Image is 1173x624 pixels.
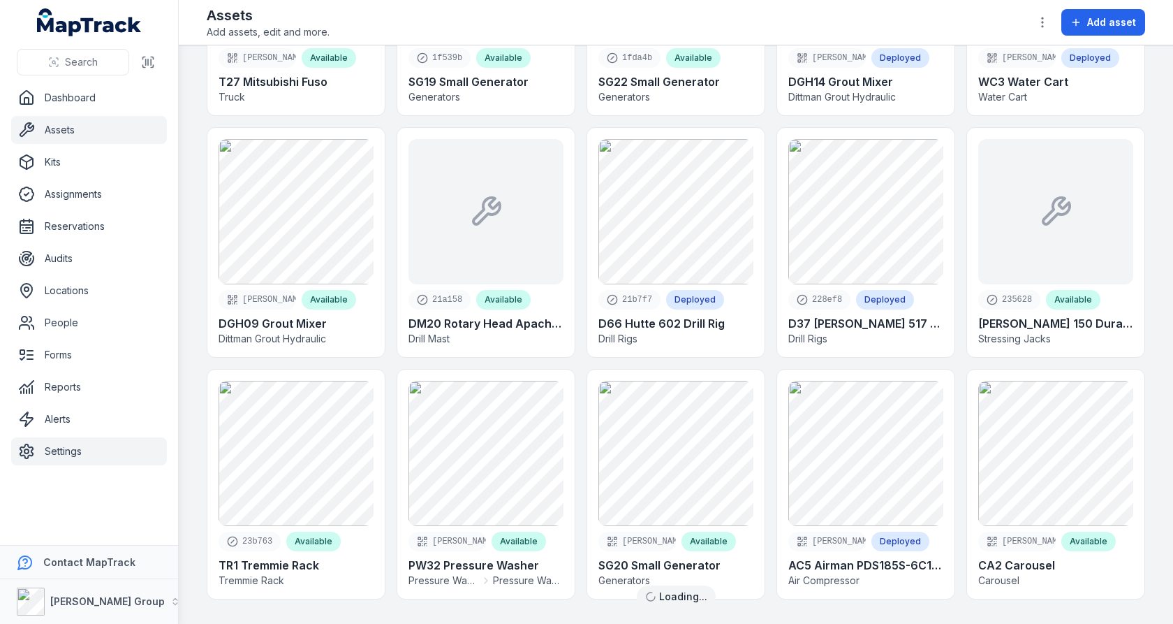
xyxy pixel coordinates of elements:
[37,8,142,36] a: MapTrack
[11,341,167,369] a: Forms
[1087,15,1136,29] span: Add asset
[11,309,167,337] a: People
[1061,9,1145,36] button: Add asset
[207,25,330,39] span: Add assets, edit and more.
[11,212,167,240] a: Reservations
[11,277,167,305] a: Locations
[17,49,129,75] button: Search
[11,245,167,273] a: Audits
[11,148,167,176] a: Kits
[11,84,167,112] a: Dashboard
[11,180,167,208] a: Assignments
[207,6,330,25] h2: Assets
[11,116,167,144] a: Assets
[50,595,165,607] strong: [PERSON_NAME] Group
[11,373,167,401] a: Reports
[11,437,167,465] a: Settings
[43,556,135,568] strong: Contact MapTrack
[65,55,98,69] span: Search
[11,405,167,433] a: Alerts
